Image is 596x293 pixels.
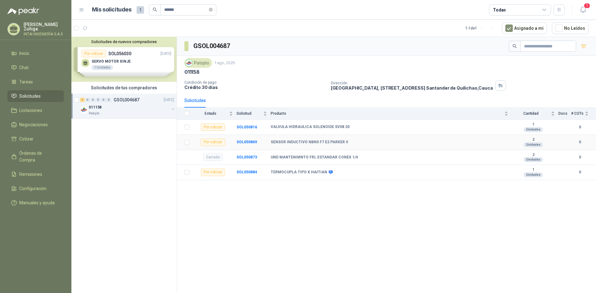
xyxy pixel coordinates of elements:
[577,4,589,16] button: 1
[571,108,596,120] th: # COTs
[524,157,543,162] div: Unidades
[19,93,41,100] span: Solicitudes
[89,111,99,116] p: Patojito
[106,98,111,102] div: 0
[237,111,262,116] span: Solicitud
[19,107,42,114] span: Licitaciones
[19,64,29,71] span: Chat
[193,41,231,51] h3: GSOL004687
[7,197,64,209] a: Manuales y ayuda
[71,82,177,94] div: Solicitudes de tus compradores
[214,60,235,66] p: 1 ago, 2025
[512,108,558,120] th: Cantidad
[7,76,64,88] a: Tareas
[19,121,48,128] span: Negociaciones
[7,147,64,166] a: Órdenes de Compra
[184,85,326,90] p: Crédito 30 días
[512,44,517,48] span: search
[184,80,326,85] p: Condición de pago
[524,127,543,132] div: Unidades
[465,23,497,33] div: 1 - 1 de 1
[80,98,85,102] div: 1
[271,140,348,145] b: SENSOR INDUCTIVO NBN5 F7 E2 PARKER II
[271,170,327,175] b: TERMOCUPLA TIPO K HAITIAN
[7,133,64,145] a: Cotizar
[85,98,90,102] div: 0
[571,139,589,145] b: 0
[571,124,589,130] b: 0
[203,153,223,161] div: Cerrado
[193,108,237,120] th: Estado
[184,58,212,68] div: Patojito
[237,108,271,120] th: Solicitud
[271,155,358,160] b: UND MANTENIMNTO FRL ESTANDAR CONEX 1/4
[237,155,257,159] a: SOL050873
[524,142,543,147] div: Unidades
[193,111,228,116] span: Estado
[19,199,55,206] span: Manuales y ayuda
[552,22,589,34] button: No Leídos
[571,169,589,175] b: 0
[331,85,493,91] p: [GEOGRAPHIC_DATA], [STREET_ADDRESS] Santander de Quilichao , Cauca
[7,168,64,180] a: Remisiones
[524,172,543,177] div: Unidades
[101,98,106,102] div: 0
[153,7,157,12] span: search
[237,140,257,144] a: SOL050869
[164,97,174,103] p: [DATE]
[237,125,257,129] a: SOL050816
[237,170,257,174] a: SOL050884
[558,108,571,120] th: Docs
[571,111,584,116] span: # COTs
[512,153,555,158] b: 2
[493,7,506,13] div: Todas
[209,8,213,11] span: close-circle
[512,122,555,127] b: 1
[271,108,512,120] th: Producto
[512,167,555,172] b: 1
[502,22,547,34] button: Asignado a mi
[92,5,132,14] h1: Mis solicitudes
[114,98,139,102] p: GSOL004687
[271,125,350,130] b: VALVULA HIDRAULICA SOLENOIDE SV08 20
[186,60,192,66] img: Company Logo
[89,104,102,110] p: 011158
[7,183,64,194] a: Configuración
[512,137,555,142] b: 2
[512,111,550,116] span: Cantidad
[201,123,225,131] div: Por cotizar
[271,111,503,116] span: Producto
[80,106,88,113] img: Company Logo
[137,6,144,14] span: 1
[74,39,174,44] button: Solicitudes de nuevos compradores
[91,98,95,102] div: 0
[584,3,590,9] span: 1
[7,119,64,131] a: Negociaciones
[19,150,58,163] span: Órdenes de Compra
[19,171,42,178] span: Remisiones
[331,81,493,85] p: Dirección
[19,50,29,57] span: Inicio
[7,62,64,73] a: Chat
[7,7,39,15] img: Logo peakr
[19,135,34,142] span: Cotizar
[71,37,177,82] div: Solicitudes de nuevos compradoresPor cotizarSOL056030[DATE] SERVO MOTOR XINJE1 UnidadesPor cotiza...
[19,185,47,192] span: Configuración
[571,154,589,160] b: 0
[201,169,225,176] div: Por cotizar
[24,22,64,31] p: [PERSON_NAME] Zuñiga
[209,7,213,13] span: close-circle
[7,90,64,102] a: Solicitudes
[24,32,64,36] p: INTAI INGENIERÍA S.A.S
[184,97,206,104] div: Solicitudes
[7,47,64,59] a: Inicio
[201,139,225,146] div: Por cotizar
[19,78,33,85] span: Tareas
[184,69,200,75] p: 011158
[96,98,101,102] div: 0
[80,96,175,116] a: 1 0 0 0 0 0 GSOL004687[DATE] Company Logo011158Patojito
